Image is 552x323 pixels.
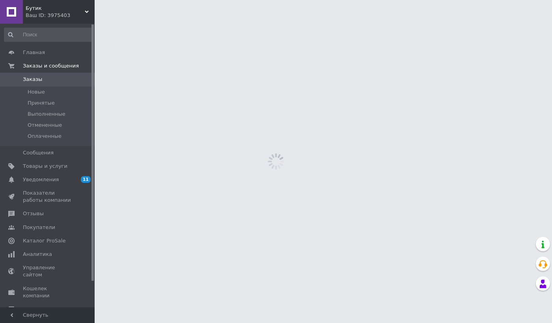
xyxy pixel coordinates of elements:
span: 11 [81,176,91,183]
span: Принятые [28,100,55,107]
span: Показатели работы компании [23,190,73,204]
span: Выполненные [28,111,65,118]
span: Отмененные [28,122,62,129]
span: Уведомления [23,176,59,183]
span: Товары и услуги [23,163,67,170]
span: Управление сайтом [23,264,73,278]
div: Ваш ID: 3975403 [26,12,95,19]
span: Бутик [26,5,85,12]
span: Каталог ProSale [23,237,65,244]
span: Маркет [23,306,43,313]
span: Кошелек компании [23,285,73,299]
span: Покупатели [23,224,55,231]
input: Поиск [4,28,93,42]
span: Отзывы [23,210,44,217]
span: Сообщения [23,149,54,156]
span: Оплаченные [28,133,62,140]
span: Новые [28,88,45,96]
span: Аналитика [23,251,52,258]
span: Заказы [23,76,42,83]
span: Заказы и сообщения [23,62,79,69]
span: Главная [23,49,45,56]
